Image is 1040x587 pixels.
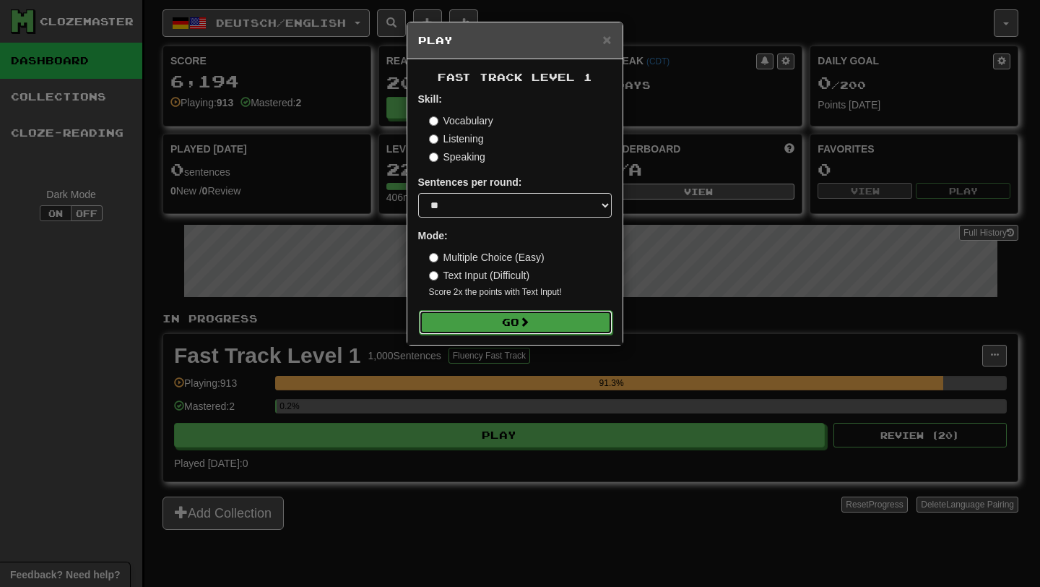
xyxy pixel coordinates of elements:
label: Vocabulary [429,113,493,128]
label: Text Input (Difficult) [429,268,530,283]
input: Listening [429,134,438,144]
input: Multiple Choice (Easy) [429,253,438,262]
input: Text Input (Difficult) [429,271,438,280]
label: Sentences per round: [418,175,522,189]
span: × [602,31,611,48]
label: Listening [429,132,484,146]
button: Go [419,310,612,335]
label: Speaking [429,150,485,164]
input: Speaking [429,153,438,162]
button: Close [602,32,611,47]
h5: Play [418,33,612,48]
label: Multiple Choice (Easy) [429,250,545,265]
strong: Mode: [418,230,448,241]
strong: Skill: [418,93,442,105]
input: Vocabulary [429,116,438,126]
small: Score 2x the points with Text Input ! [429,286,612,299]
span: Fast Track Level 1 [438,71,592,83]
